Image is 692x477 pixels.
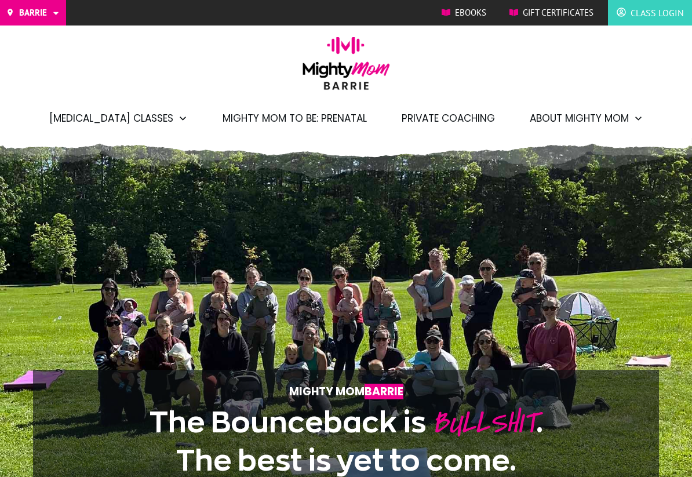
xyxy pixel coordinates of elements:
[19,4,47,21] span: Barrie
[432,401,536,445] span: BULLSHIT
[631,3,683,22] span: Class Login
[297,37,396,98] img: mightymom-logo-barrie
[49,108,173,128] span: [MEDICAL_DATA] Classes
[6,4,60,21] a: Barrie
[150,406,426,438] span: The Bounceback is
[442,4,486,21] a: Ebooks
[530,108,643,128] a: About Mighty Mom
[68,382,624,401] p: Mighty Mom
[402,108,495,128] a: Private Coaching
[455,4,486,21] span: Ebooks
[365,384,403,399] span: Barrie
[523,4,593,21] span: Gift Certificates
[530,108,629,128] span: About Mighty Mom
[223,108,367,128] a: Mighty Mom to Be: Prenatal
[509,4,593,21] a: Gift Certificates
[617,3,683,22] a: Class Login
[49,108,188,128] a: [MEDICAL_DATA] Classes
[176,445,516,476] span: The best is yet to come.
